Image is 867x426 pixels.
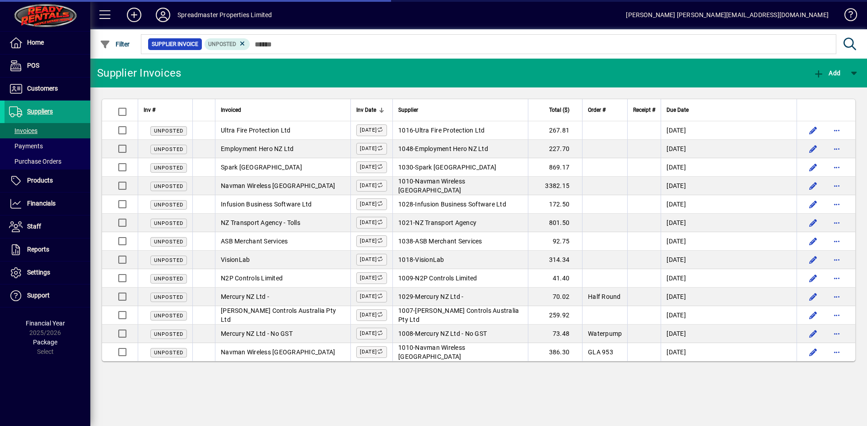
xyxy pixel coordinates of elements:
[221,307,336,323] span: [PERSON_NAME] Controls Australia Pty Ltd
[5,32,90,54] a: Home
[5,169,90,192] a: Products
[356,272,387,284] label: [DATE]
[806,345,820,359] button: Edit
[392,177,528,195] td: -
[33,339,57,346] span: Package
[392,325,528,343] td: -
[356,161,387,173] label: [DATE]
[398,344,465,360] span: Navman Wireless [GEOGRAPHIC_DATA]
[830,289,844,304] button: More options
[838,2,856,31] a: Knowledge Base
[356,291,387,302] label: [DATE]
[356,124,387,136] label: [DATE]
[27,177,53,184] span: Products
[415,238,482,245] span: ASB Merchant Services
[9,142,43,150] span: Payments
[661,140,797,158] td: [DATE]
[208,41,236,47] span: Unposted
[149,7,177,23] button: Profile
[392,288,528,306] td: -
[154,147,183,152] span: Unposted
[415,127,485,134] span: Ultra Fire Protection Ltd
[5,238,90,261] a: Reports
[528,288,582,306] td: 70.02
[356,254,387,266] label: [DATE]
[392,195,528,214] td: -
[398,145,413,152] span: 1048
[398,105,418,115] span: Supplier
[398,293,413,300] span: 1029
[806,271,820,285] button: Edit
[588,105,606,115] span: Order #
[221,330,293,337] span: Mercury NZ Ltd - No GST
[534,105,578,115] div: Total ($)
[154,128,183,134] span: Unposted
[398,307,413,314] span: 1007
[633,105,655,115] span: Receipt #
[177,8,272,22] div: Spreadmaster Properties Limited
[221,293,269,300] span: Mercury NZ Ltd -
[528,177,582,195] td: 3382.15
[392,306,528,325] td: -
[154,331,183,337] span: Unposted
[830,215,844,230] button: More options
[392,140,528,158] td: -
[221,127,290,134] span: Ultra Fire Protection Ltd
[661,214,797,232] td: [DATE]
[830,271,844,285] button: More options
[661,325,797,343] td: [DATE]
[221,105,345,115] div: Invoiced
[398,164,413,171] span: 1030
[120,7,149,23] button: Add
[5,261,90,284] a: Settings
[205,38,250,50] mat-chip: Invoice Status: Unposted
[392,214,528,232] td: -
[830,123,844,137] button: More options
[661,121,797,140] td: [DATE]
[830,179,844,193] button: More options
[5,154,90,169] a: Purchase Orders
[221,145,294,152] span: Employment Hero NZ Ltd
[154,350,183,356] span: Unposted
[528,195,582,214] td: 172.50
[221,201,312,208] span: Infusion Business Software Ltd
[398,256,413,263] span: 1018
[528,214,582,232] td: 801.50
[528,343,582,361] td: 386.30
[588,105,622,115] div: Order #
[392,269,528,288] td: -
[356,235,387,247] label: [DATE]
[221,238,288,245] span: ASB Merchant Services
[154,220,183,226] span: Unposted
[27,108,53,115] span: Suppliers
[830,252,844,267] button: More options
[154,313,183,319] span: Unposted
[98,36,132,52] button: Filter
[806,197,820,211] button: Edit
[392,121,528,140] td: -
[588,348,613,356] span: GLA 953
[806,252,820,267] button: Edit
[667,105,791,115] div: Due Date
[152,40,198,49] span: Supplier Invoice
[97,66,181,80] div: Supplier Invoices
[415,256,444,263] span: VisionLab
[27,269,50,276] span: Settings
[221,219,300,226] span: NZ Transport Agency - Tolls
[356,105,387,115] div: Inv Date
[813,69,840,77] span: Add
[806,289,820,304] button: Edit
[27,223,41,230] span: Staff
[415,164,496,171] span: Spark [GEOGRAPHIC_DATA]
[528,251,582,269] td: 314.34
[661,195,797,214] td: [DATE]
[398,275,413,282] span: 1009
[27,246,49,253] span: Reports
[27,200,56,207] span: Financials
[398,178,465,194] span: Navman Wireless [GEOGRAPHIC_DATA]
[154,276,183,282] span: Unposted
[661,269,797,288] td: [DATE]
[806,215,820,230] button: Edit
[356,105,376,115] span: Inv Date
[9,158,61,165] span: Purchase Orders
